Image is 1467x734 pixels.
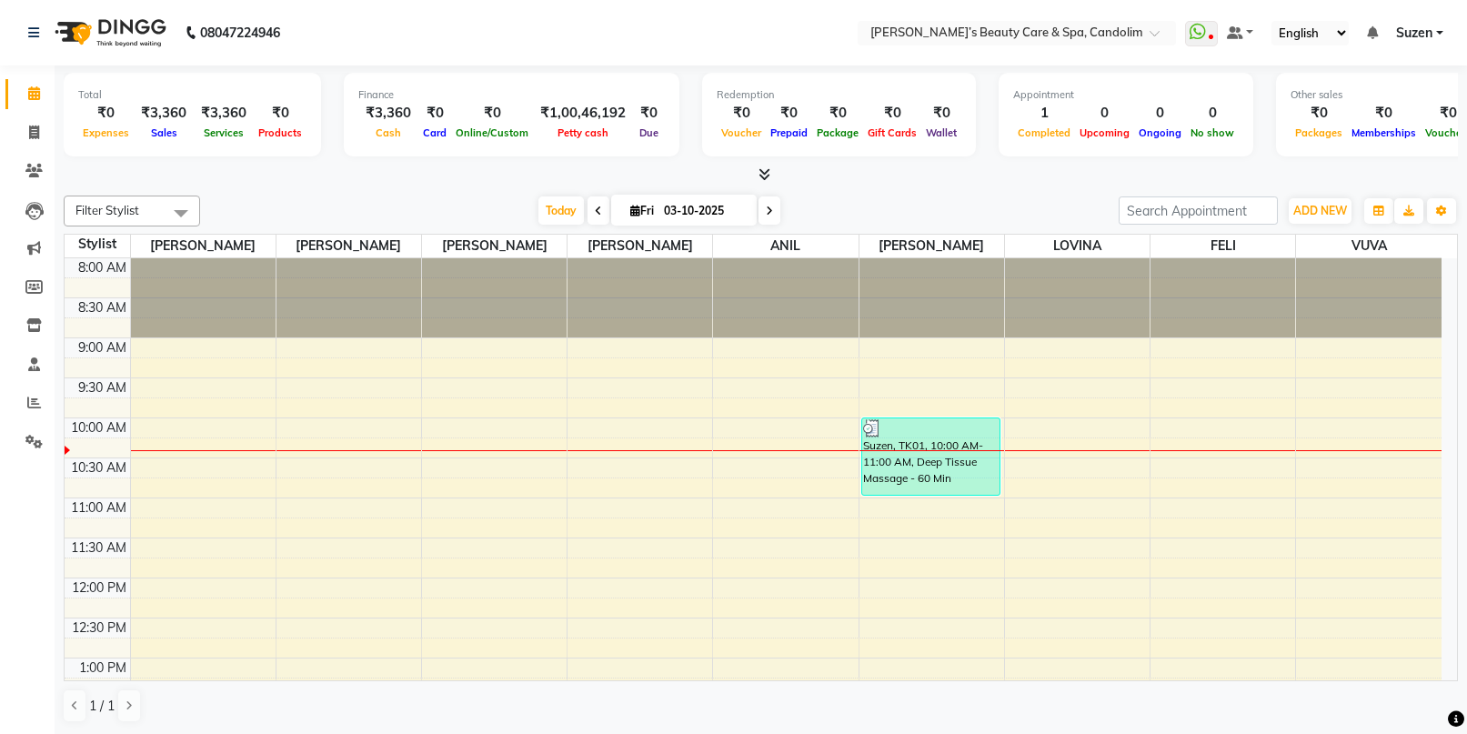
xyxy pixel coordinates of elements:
span: [PERSON_NAME] [859,235,1004,257]
div: ₹0 [1347,103,1421,124]
img: logo [46,7,171,58]
span: ANIL [713,235,858,257]
span: VUVA [1296,235,1442,257]
span: Wallet [921,126,961,139]
span: FELI [1150,235,1295,257]
div: 12:00 PM [68,578,130,598]
div: ₹3,360 [358,103,418,124]
span: [PERSON_NAME] [422,235,567,257]
span: Voucher [717,126,766,139]
div: Finance [358,87,665,103]
span: Products [254,126,306,139]
span: Services [199,126,248,139]
span: Memberships [1347,126,1421,139]
div: ₹0 [254,103,306,124]
div: ₹0 [633,103,665,124]
span: Sales [146,126,182,139]
input: 2025-10-03 [658,197,749,225]
div: ₹0 [921,103,961,124]
div: Total [78,87,306,103]
div: 8:30 AM [75,298,130,317]
div: ₹0 [78,103,134,124]
span: Online/Custom [451,126,533,139]
div: ₹0 [418,103,451,124]
div: ₹3,360 [194,103,254,124]
div: 1 [1013,103,1075,124]
div: ₹0 [1291,103,1347,124]
span: Upcoming [1075,126,1134,139]
b: 08047224946 [200,7,280,58]
span: [PERSON_NAME] [276,235,421,257]
span: 1 / 1 [89,697,115,716]
span: Due [635,126,663,139]
span: LOVINA [1005,235,1150,257]
div: ₹1,00,46,192 [533,103,633,124]
div: ₹0 [812,103,863,124]
div: 12:30 PM [68,618,130,638]
span: ADD NEW [1293,204,1347,217]
span: Filter Stylist [75,203,139,217]
span: No show [1186,126,1239,139]
div: Appointment [1013,87,1239,103]
span: [PERSON_NAME] [131,235,276,257]
span: Today [538,196,584,225]
span: Card [418,126,451,139]
div: 10:00 AM [67,418,130,437]
div: 9:00 AM [75,338,130,357]
div: 11:30 AM [67,538,130,558]
span: Gift Cards [863,126,921,139]
div: 10:30 AM [67,458,130,478]
div: Suzen, TK01, 10:00 AM-11:00 AM, Deep Tissue Massage - 60 Min [862,418,1000,495]
span: Cash [371,126,406,139]
span: Ongoing [1134,126,1186,139]
button: ADD NEW [1289,198,1351,224]
div: ₹0 [717,103,766,124]
span: Suzen [1396,24,1432,43]
span: [PERSON_NAME] [568,235,712,257]
div: 11:00 AM [67,498,130,518]
span: Fri [626,204,658,217]
span: Petty cash [553,126,613,139]
span: Package [812,126,863,139]
span: Prepaid [766,126,812,139]
div: 1:00 PM [75,659,130,678]
div: 0 [1186,103,1239,124]
div: ₹0 [451,103,533,124]
div: 9:30 AM [75,378,130,397]
div: 8:00 AM [75,258,130,277]
div: ₹0 [766,103,812,124]
input: Search Appointment [1119,196,1278,225]
span: Completed [1013,126,1075,139]
div: ₹3,360 [134,103,194,124]
div: Redemption [717,87,961,103]
span: Packages [1291,126,1347,139]
div: Stylist [65,235,130,254]
div: ₹0 [863,103,921,124]
div: 0 [1075,103,1134,124]
div: 0 [1134,103,1186,124]
span: Expenses [78,126,134,139]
